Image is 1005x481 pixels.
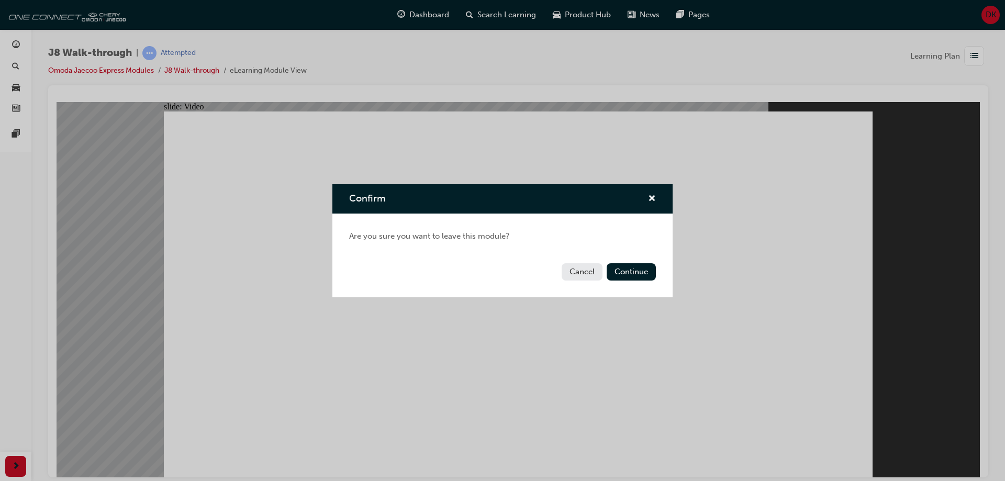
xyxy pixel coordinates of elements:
button: Cancel [562,263,602,281]
span: cross-icon [648,195,656,204]
div: Confirm [332,184,673,297]
div: Are you sure you want to leave this module? [332,214,673,259]
button: Continue [607,263,656,281]
span: Confirm [349,193,385,204]
button: cross-icon [648,193,656,206]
